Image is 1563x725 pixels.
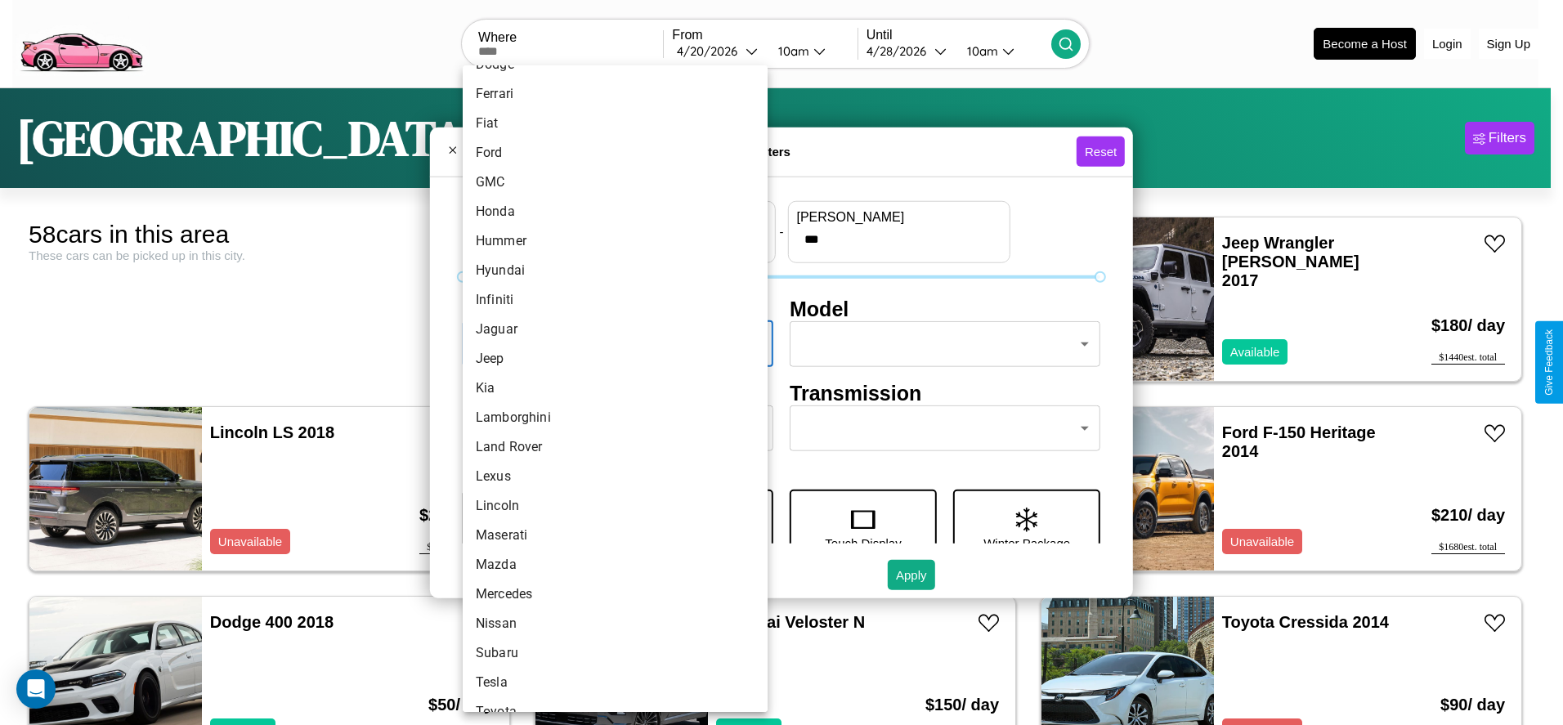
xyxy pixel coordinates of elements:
li: Hummer [463,226,768,256]
li: Tesla [463,668,768,697]
li: GMC [463,168,768,197]
div: Open Intercom Messenger [16,669,56,709]
li: Kia [463,374,768,403]
li: Subaru [463,638,768,668]
li: Lexus [463,462,768,491]
li: Mercedes [463,580,768,609]
li: Honda [463,197,768,226]
li: Hyundai [463,256,768,285]
li: Jaguar [463,315,768,344]
li: Ferrari [463,79,768,109]
li: Maserati [463,521,768,550]
li: Infiniti [463,285,768,315]
li: Mazda [463,550,768,580]
li: Lamborghini [463,403,768,432]
div: Give Feedback [1543,329,1555,396]
li: Nissan [463,609,768,638]
li: Fiat [463,109,768,138]
li: Lincoln [463,491,768,521]
li: Land Rover [463,432,768,462]
li: Jeep [463,344,768,374]
li: Ford [463,138,768,168]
